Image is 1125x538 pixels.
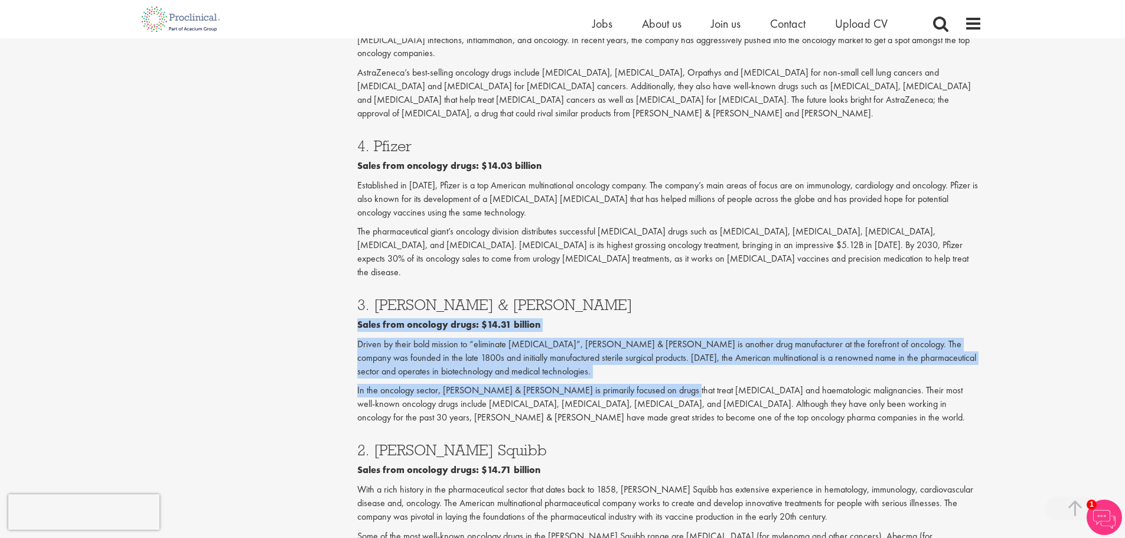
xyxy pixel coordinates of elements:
p: The British-Swedish biopharma giant AstraZeneca has been known for developing innovative medicine... [357,20,982,61]
span: 1 [1087,500,1097,510]
b: Sales from oncology drugs: $14.31 billion [357,318,540,331]
b: Sales from oncology drugs: $14.03 billion [357,159,542,172]
p: With a rich history in the pharmaceutical sector that dates back to 1858, [PERSON_NAME] Squibb ha... [357,483,982,524]
a: Join us [711,16,741,31]
b: Sales from oncology drugs: $14.71 billion [357,464,540,476]
h3: 2. [PERSON_NAME] Squibb [357,442,982,458]
iframe: reCAPTCHA [8,494,159,530]
a: About us [642,16,681,31]
a: Upload CV [835,16,888,31]
p: In the oncology sector, [PERSON_NAME] & [PERSON_NAME] is primarily focused on drugs that treat [M... [357,384,982,425]
a: Jobs [592,16,612,31]
a: Contact [770,16,806,31]
img: Chatbot [1087,500,1122,535]
p: Established in [DATE], Pfizer is a top American multinational oncology company. The company’s mai... [357,179,982,220]
p: AstraZeneca’s best-selling oncology drugs include [MEDICAL_DATA], [MEDICAL_DATA], Orpathys and [M... [357,66,982,120]
p: The pharmaceutical giant’s oncology division distributes successful [MEDICAL_DATA] drugs such as ... [357,225,982,279]
h3: 3. [PERSON_NAME] & [PERSON_NAME] [357,297,982,312]
p: Driven by their bold mission to “eliminate [MEDICAL_DATA]”, [PERSON_NAME] & [PERSON_NAME] is anot... [357,338,982,379]
h3: 4. Pfizer [357,138,982,154]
